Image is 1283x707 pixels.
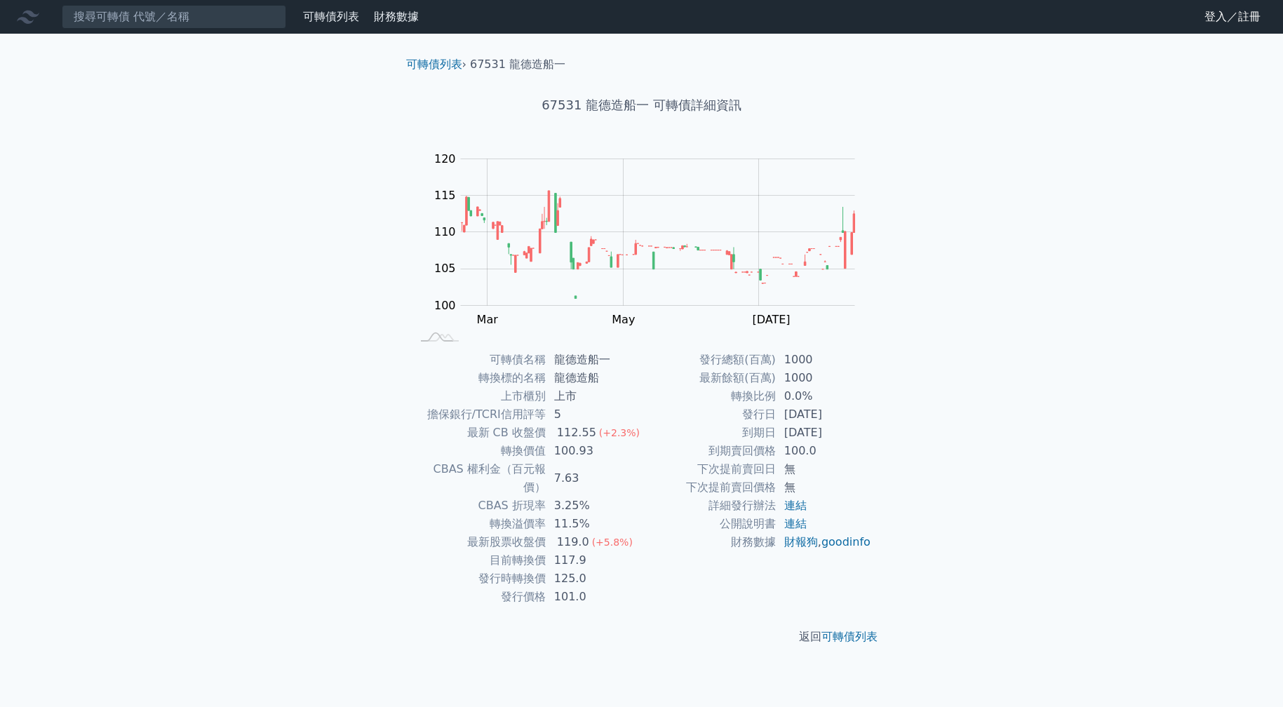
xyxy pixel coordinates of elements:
[776,387,872,405] td: 0.0%
[470,56,565,73] li: 67531 龍德造船一
[554,533,592,551] div: 119.0
[412,351,546,369] td: 可轉債名稱
[412,497,546,515] td: CBAS 折現率
[821,535,871,548] a: goodinfo
[303,10,359,23] a: 可轉債列表
[546,442,642,460] td: 100.93
[434,152,456,166] tspan: 120
[434,189,456,202] tspan: 115
[642,369,776,387] td: 最新餘額(百萬)
[434,262,456,275] tspan: 105
[776,351,872,369] td: 1000
[406,58,462,71] a: 可轉債列表
[599,427,640,438] span: (+2.3%)
[546,570,642,588] td: 125.0
[412,588,546,606] td: 發行價格
[546,551,642,570] td: 117.9
[776,460,872,478] td: 無
[412,570,546,588] td: 發行時轉換價
[406,56,466,73] li: ›
[753,313,791,326] tspan: [DATE]
[776,405,872,424] td: [DATE]
[784,517,807,530] a: 連結
[395,95,889,115] h1: 67531 龍德造船一 可轉債詳細資訊
[642,424,776,442] td: 到期日
[612,313,635,326] tspan: May
[642,478,776,497] td: 下次提前賣回價格
[374,10,419,23] a: 財務數據
[546,515,642,533] td: 11.5%
[776,442,872,460] td: 100.0
[395,628,889,645] p: 返回
[546,405,642,424] td: 5
[776,424,872,442] td: [DATE]
[434,225,456,238] tspan: 110
[776,533,872,551] td: ,
[776,478,872,497] td: 無
[821,630,878,643] a: 可轉債列表
[412,533,546,551] td: 最新股票收盤價
[412,369,546,387] td: 轉換標的名稱
[546,497,642,515] td: 3.25%
[784,535,818,548] a: 財報狗
[642,460,776,478] td: 下次提前賣回日
[546,351,642,369] td: 龍德造船一
[412,405,546,424] td: 擔保銀行/TCRI信用評等
[412,442,546,460] td: 轉換價值
[546,387,642,405] td: 上市
[642,442,776,460] td: 到期賣回價格
[412,551,546,570] td: 目前轉換價
[427,152,876,326] g: Chart
[642,533,776,551] td: 財務數據
[1193,6,1272,28] a: 登入／註冊
[776,369,872,387] td: 1000
[412,424,546,442] td: 最新 CB 收盤價
[412,387,546,405] td: 上市櫃別
[62,5,286,29] input: 搜尋可轉債 代號／名稱
[412,515,546,533] td: 轉換溢價率
[434,299,456,312] tspan: 100
[546,369,642,387] td: 龍德造船
[642,515,776,533] td: 公開說明書
[477,313,499,326] tspan: Mar
[412,460,546,497] td: CBAS 權利金（百元報價）
[642,387,776,405] td: 轉換比例
[784,499,807,512] a: 連結
[546,460,642,497] td: 7.63
[642,405,776,424] td: 發行日
[642,497,776,515] td: 詳細發行辦法
[554,424,599,442] div: 112.55
[642,351,776,369] td: 發行總額(百萬)
[592,537,633,548] span: (+5.8%)
[546,588,642,606] td: 101.0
